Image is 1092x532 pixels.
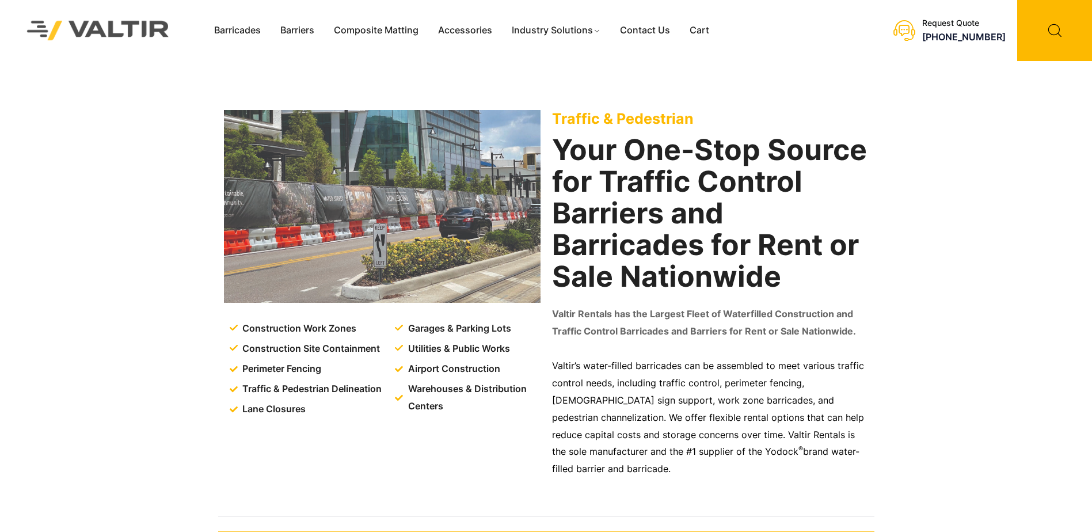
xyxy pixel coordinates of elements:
a: Accessories [428,22,502,39]
span: Traffic & Pedestrian Delineation [239,381,382,398]
span: Garages & Parking Lots [405,320,511,337]
h2: Your One-Stop Source for Traffic Control Barriers and Barricades for Rent or Sale Nationwide [552,134,869,292]
span: Warehouses & Distribution Centers [405,381,543,415]
div: Request Quote [922,18,1006,28]
sup: ® [798,444,803,453]
span: Utilities & Public Works [405,340,510,358]
a: [PHONE_NUMBER] [922,31,1006,43]
img: Valtir Rentals [12,6,184,55]
p: Valtir Rentals has the Largest Fleet of Waterfilled Construction and Traffic Control Barricades a... [552,306,869,340]
span: Perimeter Fencing [239,360,321,378]
span: Airport Construction [405,360,500,378]
a: Barricades [204,22,271,39]
a: Cart [680,22,719,39]
a: Industry Solutions [502,22,611,39]
span: Construction Work Zones [239,320,356,337]
a: Contact Us [610,22,680,39]
p: Valtir’s water-filled barricades can be assembled to meet various traffic control needs, includin... [552,358,869,478]
a: Composite Matting [324,22,428,39]
p: Traffic & Pedestrian [552,110,869,127]
a: Barriers [271,22,324,39]
span: Lane Closures [239,401,306,418]
span: Construction Site Containment [239,340,380,358]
